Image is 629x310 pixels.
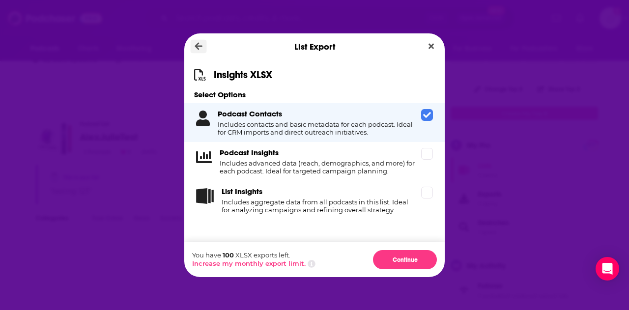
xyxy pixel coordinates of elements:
[222,187,262,196] h3: List Insights
[223,251,234,259] span: 100
[218,120,417,136] h4: Includes contacts and basic metadata for each podcast. Ideal for CRM imports and direct outreach ...
[220,159,417,175] h4: Includes advanced data (reach, demographics, and more) for each podcast. Ideal for targeted campa...
[218,109,282,118] h3: Podcast Contacts
[222,198,417,214] h4: Includes aggregate data from all podcasts in this list. Ideal for analyzing campaigns and refinin...
[596,257,619,281] div: Open Intercom Messenger
[373,250,437,269] button: Continue
[214,69,272,81] h1: Insights XLSX
[192,259,306,267] button: Increase my monthly export limit.
[220,148,279,157] h3: Podcast Insights
[184,90,445,99] h3: Select Options
[425,40,438,53] button: Close
[192,251,315,259] p: You have XLSX exports left.
[184,33,445,60] div: List Export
